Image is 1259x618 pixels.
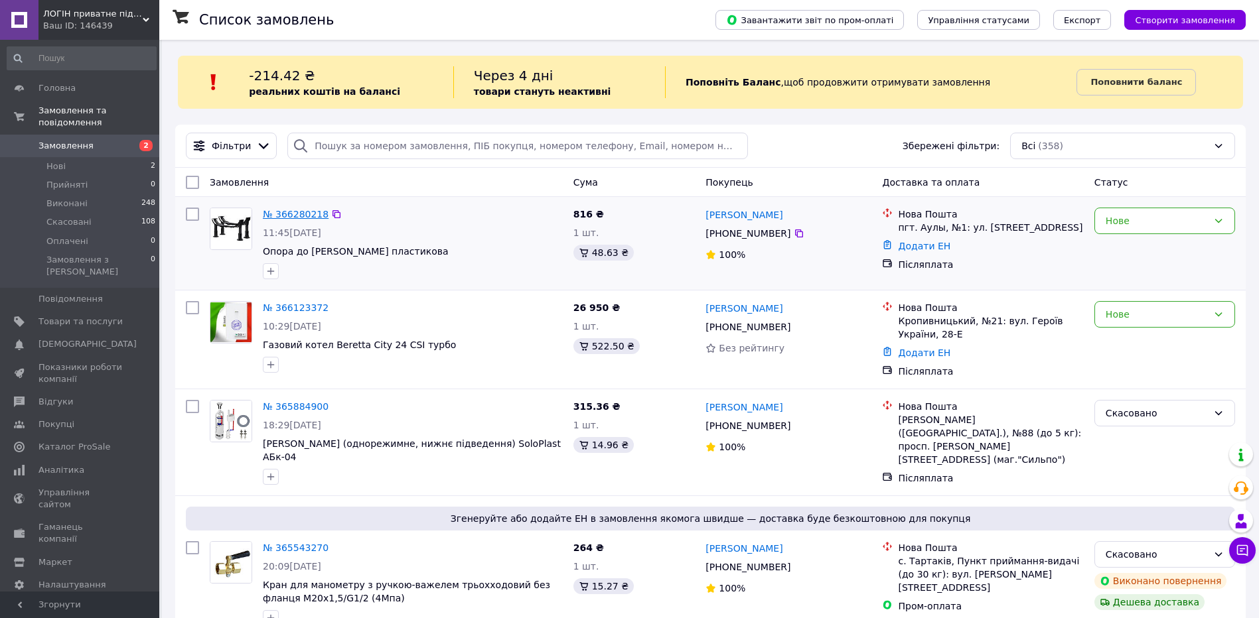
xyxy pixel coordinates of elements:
input: Пошук за номером замовлення, ПІБ покупця, номером телефону, Email, номером накладної [287,133,748,159]
button: Завантажити звіт по пром-оплаті [715,10,904,30]
span: 0 [151,235,155,247]
span: 18:29[DATE] [263,420,321,430]
span: Створити замовлення [1135,15,1235,25]
span: Відгуки [38,396,73,408]
span: [PHONE_NUMBER] [705,322,790,332]
span: Показники роботи компанії [38,361,123,385]
a: Опора до [PERSON_NAME] пластикова [263,246,449,257]
div: Кропивницький, №21: вул. Героїв України, 28-Е [898,314,1083,341]
span: Скасовані [46,216,92,228]
span: 1 шт. [573,561,599,572]
span: [PHONE_NUMBER] [705,420,790,431]
span: Замовлення з [PERSON_NAME] [46,254,151,278]
span: Маркет [38,556,72,568]
span: Нові [46,160,66,172]
input: Пошук [7,46,157,70]
div: Нова Пошта [898,301,1083,314]
div: [PERSON_NAME] ([GEOGRAPHIC_DATA].), №88 (до 5 кг): просп. [PERSON_NAME][STREET_ADDRESS] (маг."Сил... [898,413,1083,466]
a: [PERSON_NAME] [705,542,782,555]
span: Замовлення [210,177,269,188]
span: Cума [573,177,598,188]
div: Післяплата [898,471,1083,485]
span: 10:29[DATE] [263,321,321,332]
div: , щоб продовжити отримувати замовлення [665,66,1076,98]
span: Аналітика [38,464,84,476]
span: Статус [1094,177,1128,188]
span: Збережені фільтри: [903,139,1000,153]
span: Каталог ProSale [38,441,110,453]
span: 0 [151,254,155,278]
span: Виконані [46,198,88,210]
span: Управління сайтом [38,487,123,511]
img: :exclamation: [204,72,224,92]
a: № 366123372 [263,302,329,313]
b: товари стануть неактивні [474,86,611,97]
div: Нове [1106,214,1208,228]
div: 522.50 ₴ [573,338,640,354]
span: Гаманець компанії [38,521,123,545]
img: Фото товару [210,542,252,583]
button: Чат з покупцем [1229,537,1256,564]
a: Газовий котел Beretta City 24 CSI турбо [263,340,456,350]
span: (358) [1038,141,1063,151]
div: Ваш ID: 146439 [43,20,159,32]
div: с. Тартаків, Пункт приймання-видачі (до 30 кг): вул. [PERSON_NAME][STREET_ADDRESS] [898,554,1083,594]
span: Оплачені [46,235,88,247]
b: реальних коштів на балансі [249,86,400,97]
div: Нова Пошта [898,208,1083,221]
span: Всі [1021,139,1035,153]
b: Поповнити баланс [1090,77,1182,87]
span: 108 [141,216,155,228]
span: Згенеруйте або додайте ЕН в замовлення якомога швидше — доставка буде безкоштовною для покупця [191,512,1230,525]
span: Покупці [38,418,74,430]
button: Експорт [1053,10,1112,30]
div: Пром-оплата [898,599,1083,613]
a: Кран для манометру з ручкою-важелем трьохходовий без фланця М20х1,5/G1/2 (4Мпа) [263,580,550,603]
span: 2 [151,160,155,172]
span: Налаштування [38,579,106,591]
span: Прийняті [46,179,88,191]
div: Скасовано [1106,406,1208,420]
span: Управління статусами [928,15,1029,25]
img: Фото товару [210,401,251,442]
img: Фото товару [210,208,252,249]
div: Післяплата [898,365,1083,378]
a: № 366280218 [263,209,329,219]
span: Замовлення [38,140,94,152]
a: № 365543270 [263,542,329,553]
span: Повідомлення [38,293,103,305]
span: 26 950 ₴ [573,302,621,313]
span: Доставка та оплата [882,177,980,188]
a: [PERSON_NAME] (однорежимне, нижнє підведення) SoloPlast АБк-04 [263,438,561,462]
span: 248 [141,198,155,210]
a: Додати ЕН [898,241,950,251]
span: [PHONE_NUMBER] [705,562,790,572]
button: Управління статусами [917,10,1040,30]
a: № 365884900 [263,401,329,412]
div: пгт. Аулы, №1: ул. [STREET_ADDRESS] [898,221,1083,234]
span: Без рейтингу [719,343,784,353]
div: Нова Пошта [898,400,1083,413]
span: 0 [151,179,155,191]
img: Фото товару [210,302,252,342]
a: Фото товару [210,208,252,250]
span: 100% [719,583,745,593]
span: 1 шт. [573,420,599,430]
span: [PHONE_NUMBER] [705,228,790,239]
div: Виконано повернення [1094,573,1227,589]
div: Скасовано [1106,547,1208,562]
span: Товари та послуги [38,316,123,328]
a: Фото товару [210,400,252,442]
button: Створити замовлення [1124,10,1246,30]
span: 20:09[DATE] [263,561,321,572]
div: Дешева доставка [1094,594,1205,610]
a: Створити замовлення [1111,14,1246,25]
span: -214.42 ₴ [249,68,315,84]
span: 11:45[DATE] [263,227,321,238]
span: Замовлення та повідомлення [38,105,159,129]
span: 1 шт. [573,227,599,238]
